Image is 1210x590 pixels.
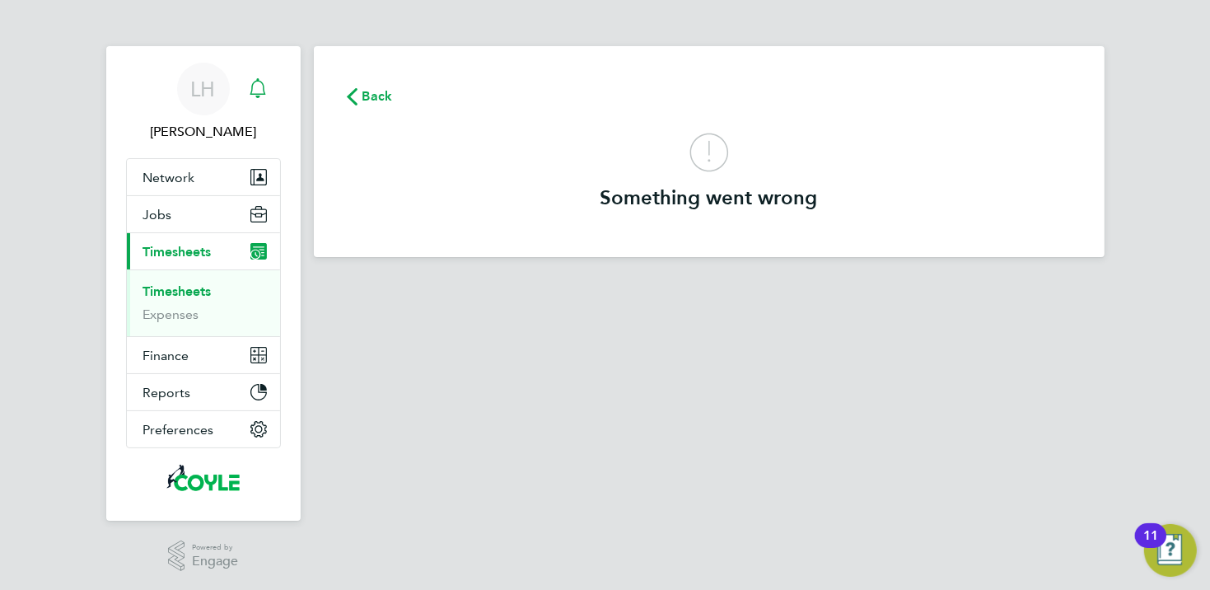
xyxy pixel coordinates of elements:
span: LH [191,78,216,100]
button: Timesheets [127,233,280,269]
span: Timesheets [143,244,212,260]
button: Finance [127,337,280,373]
span: Back [362,87,393,106]
a: LH[PERSON_NAME] [126,63,281,142]
span: Jobs [143,207,172,222]
a: Expenses [143,307,199,322]
a: Go to home page [126,465,281,491]
span: Engage [192,555,238,569]
span: Powered by [192,541,238,555]
div: 11 [1143,536,1158,557]
button: Network [127,159,280,195]
nav: Main navigation [106,46,301,521]
span: Liam Hargate [126,122,281,142]
button: Back [347,86,393,106]
span: Reports [143,385,191,400]
div: Timesheets [127,269,280,336]
span: Network [143,170,195,185]
img: coyles-logo-retina.png [166,465,240,491]
button: Jobs [127,196,280,232]
button: Preferences [127,411,280,447]
a: Timesheets [143,283,212,299]
button: Open Resource Center, 11 new notifications [1144,524,1197,577]
h3: Something went wrong [347,185,1072,211]
a: Powered byEngage [168,541,238,572]
span: Preferences [143,422,214,438]
button: Reports [127,374,280,410]
span: Finance [143,348,189,363]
